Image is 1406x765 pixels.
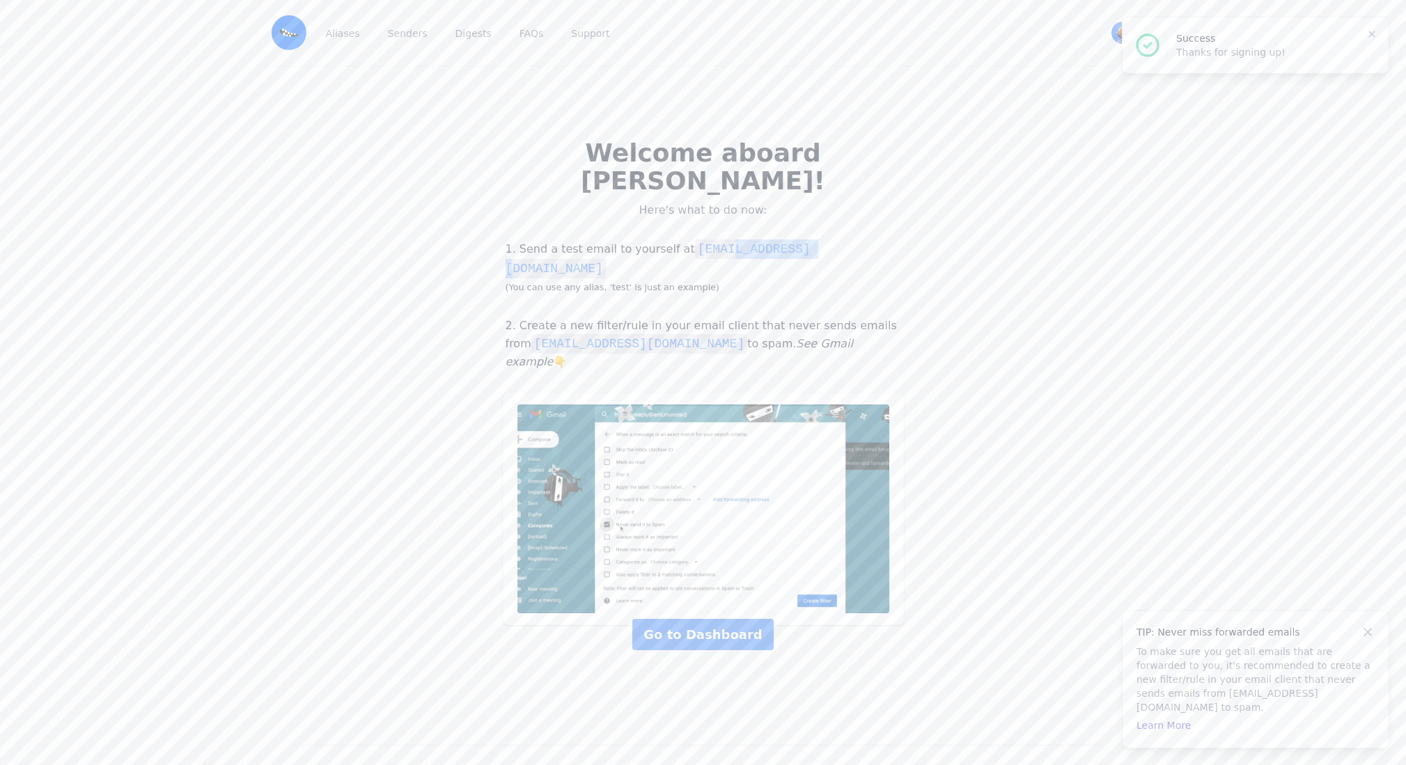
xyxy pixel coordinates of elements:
[547,139,859,195] h2: Welcome aboard [PERSON_NAME]!
[503,317,904,370] p: 2. Create a new filter/rule in your email client that never sends emails from to spam. 👇
[506,337,853,368] i: See Gmail example
[632,619,773,650] a: Go to Dashboard
[1176,33,1215,44] span: Success
[1176,45,1355,59] p: Thanks for signing up!
[1136,625,1375,639] h4: TIP: Never miss forwarded emails
[506,282,720,292] small: (You can use any alias, 'test' is just an example)
[531,334,747,354] code: [EMAIL_ADDRESS][DOMAIN_NAME]
[517,404,889,613] img: Add noreply@eml.monster to a Never Send to Spam filter in Gmail
[272,15,306,50] img: Email Monster
[1110,20,1135,45] button: User menu
[503,239,904,295] p: 1. Send a test email to yourself at
[506,239,811,278] code: [EMAIL_ADDRESS][DOMAIN_NAME]
[1136,720,1191,731] a: Learn More
[1111,22,1134,44] img: Bob's Avatar
[1136,645,1375,714] p: To make sure you get all emails that are forwarded to you, it's recommended to create a new filte...
[547,203,859,217] p: Here's what to do now:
